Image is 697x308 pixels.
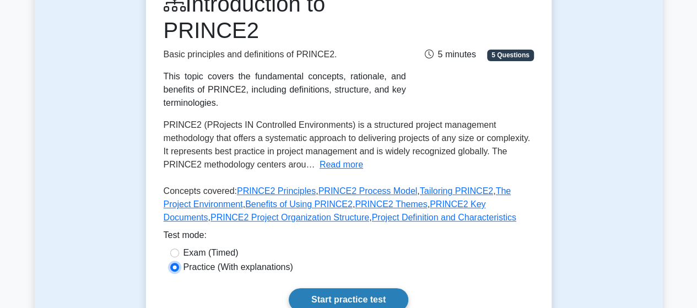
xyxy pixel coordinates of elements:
[164,229,534,246] div: Test mode:
[420,186,493,196] a: Tailoring PRINCE2
[320,158,363,171] button: Read more
[164,185,534,229] p: Concepts covered: , , , , , , , ,
[245,199,353,209] a: Benefits of Using PRINCE2
[318,186,418,196] a: PRINCE2 Process Model
[210,213,369,222] a: PRINCE2 Project Organization Structure
[355,199,427,209] a: PRINCE2 Themes
[237,186,316,196] a: PRINCE2 Principles
[164,48,406,61] p: Basic principles and definitions of PRINCE2.
[183,246,239,260] label: Exam (Timed)
[164,186,511,209] a: The Project Environment
[164,120,531,169] span: PRINCE2 (PRojects IN Controlled Environments) is a structured project management methodology that...
[487,50,533,61] span: 5 Questions
[424,50,476,59] span: 5 minutes
[371,213,516,222] a: Project Definition and Characteristics
[164,70,406,110] div: This topic covers the fundamental concepts, rationale, and benefits of PRINCE2, including definit...
[183,261,293,274] label: Practice (With explanations)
